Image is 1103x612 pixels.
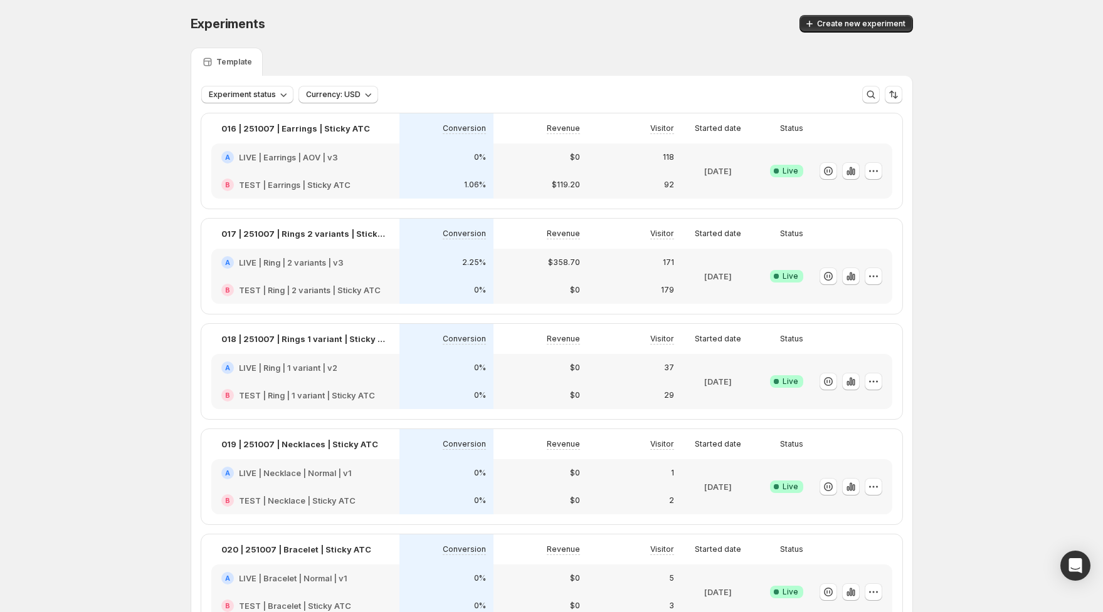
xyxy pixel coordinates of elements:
[570,573,580,583] p: $0
[225,469,230,477] h2: A
[704,165,732,177] p: [DATE]
[695,544,741,554] p: Started date
[239,284,381,296] h2: TEST | Ring | 2 variants | Sticky ATC
[661,285,674,295] p: 179
[225,392,230,399] h2: B
[547,123,580,133] p: Revenue
[650,544,674,554] p: Visitor
[443,439,486,449] p: Conversion
[783,271,798,281] span: Live
[239,256,344,269] h2: LIVE | Ring | 2 variants | v3
[552,180,580,190] p: $119.20
[783,166,798,176] span: Live
[225,259,230,266] h2: A
[570,363,580,373] p: $0
[443,544,486,554] p: Conversion
[671,468,674,478] p: 1
[298,86,378,103] button: Currency: USD
[474,152,486,162] p: 0%
[704,586,732,598] p: [DATE]
[225,574,230,582] h2: A
[669,573,674,583] p: 5
[225,153,230,161] h2: A
[474,573,486,583] p: 0%
[474,363,486,373] p: 0%
[443,123,486,133] p: Conversion
[650,123,674,133] p: Visitor
[239,361,337,374] h2: LIVE | Ring | 1 variant | v2
[669,601,674,611] p: 3
[239,572,347,584] h2: LIVE | Bracelet | Normal | v1
[225,497,230,504] h2: B
[780,334,803,344] p: Status
[695,123,741,133] p: Started date
[885,86,902,103] button: Sort the results
[239,151,338,163] h2: LIVE | Earrings | AOV | v3
[547,229,580,239] p: Revenue
[225,602,230,609] h2: B
[783,376,798,386] span: Live
[783,587,798,597] span: Live
[780,229,803,239] p: Status
[547,334,580,344] p: Revenue
[664,390,674,400] p: 29
[570,390,580,400] p: $0
[221,122,370,135] p: 016 | 251007 | Earrings | Sticky ATC
[239,179,351,191] h2: TEST | Earrings | Sticky ATC
[221,543,371,556] p: 020 | 251007 | Bracelet | Sticky ATC
[704,480,732,493] p: [DATE]
[780,544,803,554] p: Status
[663,152,674,162] p: 118
[669,495,674,506] p: 2
[704,270,732,283] p: [DATE]
[191,16,265,31] span: Experiments
[650,334,674,344] p: Visitor
[474,495,486,506] p: 0%
[443,229,486,239] p: Conversion
[547,544,580,554] p: Revenue
[221,227,389,240] p: 017 | 251007 | Rings 2 variants | Sticky ATC
[695,439,741,449] p: Started date
[216,57,252,67] p: Template
[547,439,580,449] p: Revenue
[221,333,389,345] p: 018 | 251007 | Rings 1 variant | Sticky ATC
[474,285,486,295] p: 0%
[664,180,674,190] p: 92
[221,438,378,450] p: 019 | 251007 | Necklaces | Sticky ATC
[780,439,803,449] p: Status
[306,90,361,100] span: Currency: USD
[239,389,375,402] h2: TEST | Ring | 1 variant | Sticky ATC
[570,495,580,506] p: $0
[570,285,580,295] p: $0
[783,482,798,492] span: Live
[570,152,580,162] p: $0
[817,19,905,29] span: Create new experiment
[664,363,674,373] p: 37
[548,257,580,267] p: $358.70
[225,364,230,371] h2: A
[462,257,486,267] p: 2.25%
[1060,551,1090,581] div: Open Intercom Messenger
[474,601,486,611] p: 0%
[209,90,276,100] span: Experiment status
[570,601,580,611] p: $0
[225,286,230,294] h2: B
[239,599,351,612] h2: TEST | Bracelet | Sticky ATC
[704,375,732,388] p: [DATE]
[201,86,293,103] button: Experiment status
[225,181,230,189] h2: B
[570,468,580,478] p: $0
[650,229,674,239] p: Visitor
[239,467,352,479] h2: LIVE | Necklace | Normal | v1
[695,334,741,344] p: Started date
[443,334,486,344] p: Conversion
[464,180,486,190] p: 1.06%
[474,468,486,478] p: 0%
[800,15,913,33] button: Create new experiment
[650,439,674,449] p: Visitor
[474,390,486,400] p: 0%
[239,494,356,507] h2: TEST | Necklace | Sticky ATC
[663,257,674,267] p: 171
[780,123,803,133] p: Status
[695,229,741,239] p: Started date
